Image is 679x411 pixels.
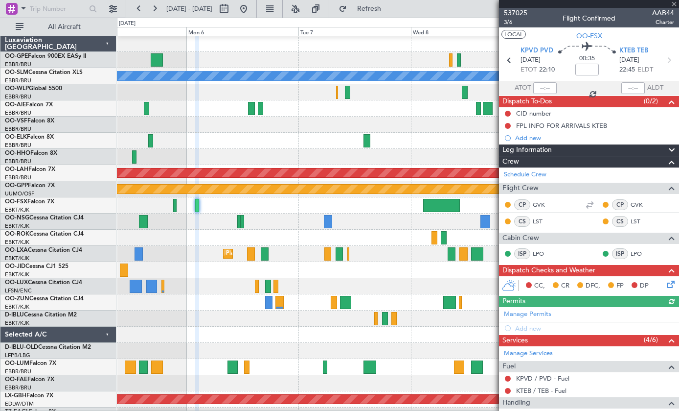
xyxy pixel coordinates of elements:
a: EBBR/BRU [5,174,31,181]
span: CC, [534,281,545,291]
a: LFPB/LBG [5,352,30,359]
div: Tue 7 [298,27,410,36]
a: LPO [533,249,555,258]
span: 537025 [504,8,527,18]
span: Cabin Crew [502,233,539,244]
a: EBBR/BRU [5,77,31,84]
span: OO-FAE [5,377,27,383]
span: Handling [502,397,530,409]
span: OO-JID [5,264,25,269]
span: Charter [652,18,674,26]
span: OO-NSG [5,215,29,221]
span: Fuel [502,361,516,372]
a: OO-AIEFalcon 7X [5,102,53,108]
span: AAB44 [652,8,674,18]
a: LST [533,217,555,226]
a: LFSN/ENC [5,287,32,294]
a: UUMO/OSF [5,190,34,197]
div: Flight Confirmed [563,13,615,24]
a: OO-JIDCessna CJ1 525 [5,264,68,269]
div: ISP [514,248,530,259]
a: OO-ROKCessna Citation CJ4 [5,231,84,237]
span: DP [640,281,649,291]
span: CR [561,281,569,291]
span: D-IBLU-OLD [5,344,38,350]
span: OO-LUM [5,361,29,366]
span: OO-HHO [5,150,30,156]
span: FP [616,281,624,291]
span: ATOT [515,83,531,93]
span: ETOT [521,65,537,75]
div: FPL INFO FOR ARRIVALS KTEB [516,121,607,130]
span: OO-LUX [5,280,28,286]
span: (4/6) [644,335,658,345]
a: EBBR/BRU [5,142,31,149]
a: OO-LUXCessna Citation CJ4 [5,280,82,286]
span: Dispatch Checks and Weather [502,265,595,276]
a: OO-FSXFalcon 7X [5,199,54,205]
a: EBBR/BRU [5,93,31,100]
a: OO-ZUNCessna Citation CJ4 [5,296,84,302]
span: Leg Information [502,145,552,156]
span: OO-LAH [5,167,28,172]
span: [DATE] [521,55,541,65]
a: OO-LUMFalcon 7X [5,361,56,366]
span: OO-VSF [5,118,27,124]
a: KPVD / PVD - Fuel [516,374,569,383]
div: CID number [516,109,551,118]
span: Flight Crew [502,183,539,194]
a: EBKT/KJK [5,206,29,214]
a: OO-GPEFalcon 900EX EASy II [5,53,86,59]
a: LX-GBHFalcon 7X [5,393,53,399]
div: Wed 8 [411,27,523,36]
span: OO-WLP [5,86,29,92]
div: Sun 5 [74,27,186,36]
button: All Aircraft [11,19,106,35]
span: OO-SLM [5,70,28,75]
div: Mon 6 [186,27,298,36]
div: CS [612,216,628,227]
a: EBBR/BRU [5,61,31,68]
a: Manage Services [504,349,553,359]
a: OO-VSFFalcon 8X [5,118,54,124]
button: Refresh [334,1,393,17]
div: CP [612,199,628,210]
a: D-IBLUCessna Citation M2 [5,312,77,318]
span: All Aircraft [25,24,103,30]
div: CP [514,199,530,210]
div: ISP [612,248,628,259]
span: 00:35 [579,54,595,64]
a: EBKT/KJK [5,255,29,262]
span: OO-GPP [5,183,28,189]
span: [DATE] [619,55,639,65]
a: OO-HHOFalcon 8X [5,150,57,156]
span: OO-ROK [5,231,29,237]
span: LX-GBH [5,393,26,399]
a: EBBR/BRU [5,368,31,375]
a: OO-LXACessna Citation CJ4 [5,247,82,253]
a: EBKT/KJK [5,319,29,327]
div: [DATE] [119,20,136,28]
span: (0/2) [644,96,658,106]
a: LPO [631,249,653,258]
div: CS [514,216,530,227]
a: GVK [533,200,555,209]
a: OO-SLMCessna Citation XLS [5,70,83,75]
a: EBBR/BRU [5,384,31,391]
div: Planned Maint Kortrijk-[GEOGRAPHIC_DATA] [226,246,340,261]
a: OO-LAHFalcon 7X [5,167,55,172]
span: Refresh [349,5,390,12]
a: EBBR/BRU [5,125,31,133]
span: ALDT [647,83,663,93]
a: D-IBLU-OLDCessna Citation M2 [5,344,91,350]
a: Schedule Crew [504,170,546,180]
span: Crew [502,156,519,168]
span: KPVD PVD [521,46,553,56]
span: [DATE] - [DATE] [166,4,212,13]
a: EBKT/KJK [5,239,29,246]
a: KTEB / TEB - Fuel [516,387,566,395]
a: EBKT/KJK [5,271,29,278]
a: LST [631,217,653,226]
span: D-IBLU [5,312,24,318]
a: EBBR/BRU [5,158,31,165]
